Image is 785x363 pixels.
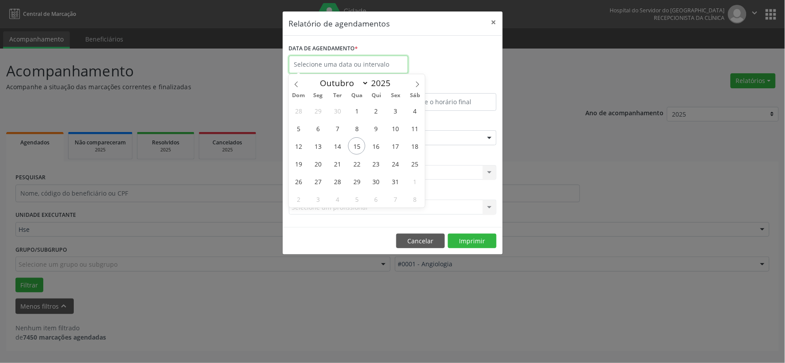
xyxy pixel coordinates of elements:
span: Novembro 1, 2025 [406,173,424,190]
span: Outubro 5, 2025 [290,120,307,137]
span: Outubro 30, 2025 [368,173,385,190]
span: Novembro 8, 2025 [406,190,424,208]
span: Outubro 3, 2025 [387,102,404,119]
span: Outubro 19, 2025 [290,155,307,172]
span: Outubro 12, 2025 [290,137,307,155]
span: Outubro 20, 2025 [309,155,326,172]
span: Outubro 2, 2025 [368,102,385,119]
button: Imprimir [448,234,497,249]
label: ATÉ [395,79,497,93]
span: Outubro 14, 2025 [329,137,346,155]
span: Sex [386,93,406,98]
button: Close [485,11,503,33]
span: Seg [308,93,328,98]
span: Outubro 4, 2025 [406,102,424,119]
span: Outubro 7, 2025 [329,120,346,137]
span: Novembro 3, 2025 [309,190,326,208]
input: Selecione uma data ou intervalo [289,56,408,73]
span: Outubro 21, 2025 [329,155,346,172]
span: Outubro 28, 2025 [329,173,346,190]
span: Outubro 1, 2025 [348,102,365,119]
span: Outubro 17, 2025 [387,137,404,155]
span: Outubro 26, 2025 [290,173,307,190]
span: Outubro 24, 2025 [387,155,404,172]
span: Setembro 28, 2025 [290,102,307,119]
span: Qui [367,93,386,98]
span: Outubro 23, 2025 [368,155,385,172]
span: Novembro 6, 2025 [368,190,385,208]
span: Outubro 11, 2025 [406,120,424,137]
span: Setembro 30, 2025 [329,102,346,119]
button: Cancelar [396,234,445,249]
span: Outubro 16, 2025 [368,137,385,155]
span: Outubro 13, 2025 [309,137,326,155]
span: Outubro 27, 2025 [309,173,326,190]
span: Novembro 5, 2025 [348,190,365,208]
span: Outubro 10, 2025 [387,120,404,137]
span: Ter [328,93,347,98]
span: Outubro 6, 2025 [309,120,326,137]
select: Month [316,77,369,89]
span: Outubro 8, 2025 [348,120,365,137]
span: Novembro 4, 2025 [329,190,346,208]
span: Outubro 31, 2025 [387,173,404,190]
span: Outubro 29, 2025 [348,173,365,190]
span: Outubro 9, 2025 [368,120,385,137]
input: Selecione o horário final [395,93,497,111]
input: Year [369,77,398,89]
span: Novembro 2, 2025 [290,190,307,208]
span: Outubro 25, 2025 [406,155,424,172]
label: DATA DE AGENDAMENTO [289,42,358,56]
span: Outubro 18, 2025 [406,137,424,155]
span: Outubro 15, 2025 [348,137,365,155]
span: Dom [289,93,308,98]
span: Outubro 22, 2025 [348,155,365,172]
span: Sáb [406,93,425,98]
span: Novembro 7, 2025 [387,190,404,208]
span: Setembro 29, 2025 [309,102,326,119]
h5: Relatório de agendamentos [289,18,390,29]
span: Qua [347,93,367,98]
